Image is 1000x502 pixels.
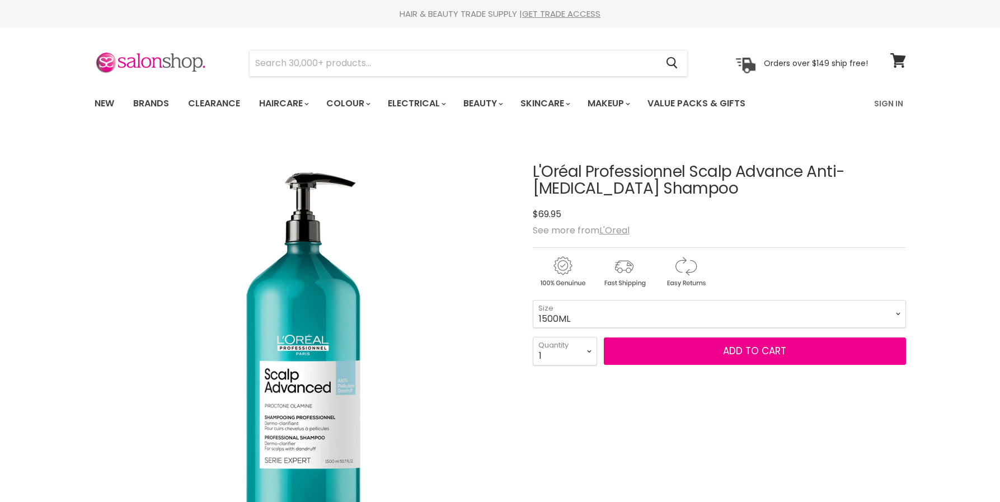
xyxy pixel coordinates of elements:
[867,92,910,115] a: Sign In
[533,163,906,198] h1: L'Oréal Professionnel Scalp Advance Anti-[MEDICAL_DATA] Shampoo
[522,8,600,20] a: GET TRADE ACCESS
[639,92,754,115] a: Value Packs & Gifts
[579,92,637,115] a: Makeup
[533,208,561,220] span: $69.95
[180,92,248,115] a: Clearance
[86,92,123,115] a: New
[81,87,920,120] nav: Main
[594,255,654,289] img: shipping.gif
[764,58,868,68] p: Orders over $149 ship free!
[656,255,715,289] img: returns.gif
[249,50,688,77] form: Product
[318,92,377,115] a: Colour
[125,92,177,115] a: Brands
[455,92,510,115] a: Beauty
[533,337,597,365] select: Quantity
[512,92,577,115] a: Skincare
[533,255,592,289] img: genuine.gif
[250,50,658,76] input: Search
[251,92,316,115] a: Haircare
[533,224,630,237] span: See more from
[723,344,786,358] span: Add to cart
[379,92,453,115] a: Electrical
[604,337,906,365] button: Add to cart
[658,50,687,76] button: Search
[81,8,920,20] div: HAIR & BEAUTY TRADE SUPPLY |
[599,224,630,237] a: L'Oreal
[86,87,811,120] ul: Main menu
